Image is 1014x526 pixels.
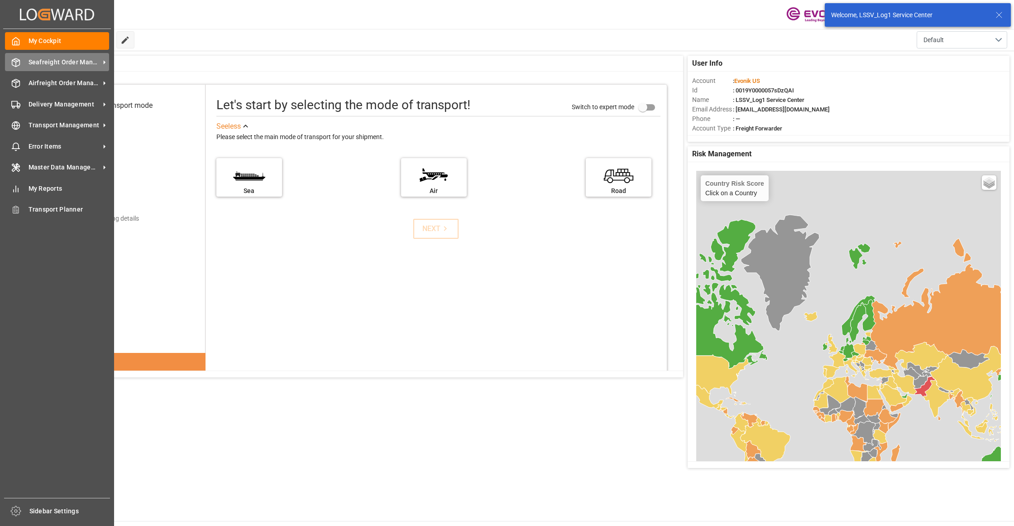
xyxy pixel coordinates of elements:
span: Delivery Management [29,100,100,109]
span: Default [923,35,944,45]
span: Error Items [29,142,100,151]
div: Welcome, LSSV_Log1 Service Center [831,10,987,20]
span: My Reports [29,184,110,193]
span: My Cockpit [29,36,110,46]
a: Layers [982,175,996,190]
div: See less [216,121,241,132]
button: NEXT [413,219,459,239]
span: Sidebar Settings [29,507,110,516]
div: Select transport mode [82,100,153,111]
h4: Country Risk Score [705,180,764,187]
span: : [733,77,760,84]
span: Account Type [692,124,733,133]
span: Evonik US [734,77,760,84]
span: Transport Management [29,121,100,130]
span: Master Data Management [29,163,100,172]
span: Seafreight Order Management [29,58,100,67]
button: open menu [917,31,1007,48]
span: : Freight Forwarder [733,125,782,132]
span: Airfreight Order Management [29,78,100,88]
span: User Info [692,58,722,69]
a: Transport Planner [5,201,109,218]
img: Evonik-brand-mark-Deep-Purple-RGB.jpeg_1700498283.jpeg [786,7,845,23]
span: Id [692,86,733,95]
span: Email Address [692,105,733,114]
div: Let's start by selecting the mode of transport! [216,96,470,115]
div: Please select the main mode of transport for your shipment. [216,132,661,143]
span: Transport Planner [29,205,110,214]
div: Click on a Country [705,180,764,197]
div: Road [590,186,647,196]
span: : — [733,116,740,122]
div: Air [406,186,462,196]
span: : 0019Y0000057sDzQAI [733,87,794,94]
div: Sea [221,186,277,196]
span: Account [692,76,733,86]
div: NEXT [422,223,450,234]
span: : [EMAIL_ADDRESS][DOMAIN_NAME] [733,106,830,113]
span: : LSSV_Log1 Service Center [733,97,804,103]
span: Switch to expert mode [572,103,634,111]
span: Name [692,95,733,105]
span: Risk Management [692,149,751,159]
a: My Cockpit [5,32,109,50]
a: My Reports [5,179,109,197]
span: Phone [692,114,733,124]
